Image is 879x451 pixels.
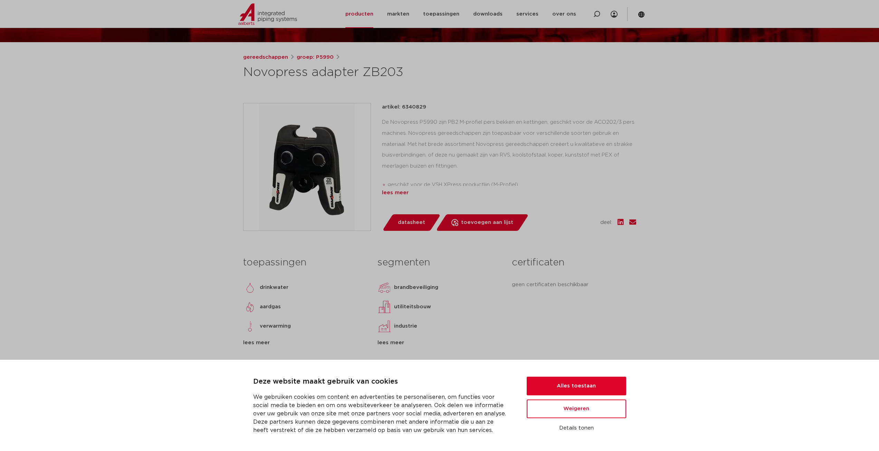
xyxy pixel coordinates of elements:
[378,281,391,294] img: brandbeveiliging
[253,376,510,387] p: Deze website maakt gebruik van cookies
[512,256,636,270] h3: certificaten
[378,300,391,314] img: utiliteitsbouw
[260,283,288,292] p: drinkwater
[527,400,626,418] button: Weigeren
[527,422,626,434] button: Details tonen
[253,393,510,434] p: We gebruiken cookies om content en advertenties te personaliseren, om functies voor social media ...
[378,319,391,333] img: industrie
[527,377,626,395] button: Alles toestaan
[243,300,257,314] img: aardgas
[260,322,291,330] p: verwarming
[394,322,417,330] p: industrie
[260,303,281,311] p: aardgas
[461,217,513,228] span: toevoegen aan lijst
[600,218,612,227] span: deel:
[382,117,636,186] div: De Novopress P5990 zijn PB2 M-profiel pers bekken en kettingen, geschikt voor de ACO202/3 pers ma...
[243,64,503,81] h1: Novopress adapter ZB203
[378,256,501,270] h3: segmenten
[243,281,257,294] img: drinkwater
[243,256,367,270] h3: toepassingen
[243,103,371,231] img: Product Image for Novopress adapter ZB203
[382,103,426,111] p: artikel: 6340829
[388,179,636,190] li: geschikt voor de VSH XPress productlijn (M-Profiel)
[297,53,334,62] a: groep: P5990
[378,339,501,347] div: lees meer
[243,319,257,333] img: verwarming
[382,189,636,197] div: lees meer
[243,53,288,62] a: gereedschappen
[394,303,431,311] p: utiliteitsbouw
[243,339,367,347] div: lees meer
[394,283,438,292] p: brandbeveiliging
[512,281,636,289] p: geen certificaten beschikbaar
[398,217,425,228] span: datasheet
[382,214,441,231] a: datasheet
